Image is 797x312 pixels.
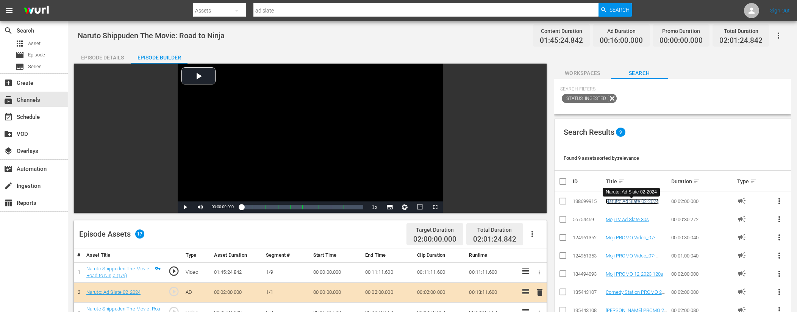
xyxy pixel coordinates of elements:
span: more_vert [775,251,784,260]
button: Play [178,201,193,213]
td: 2 [74,282,83,303]
button: more_vert [770,265,788,283]
td: 01:45:24.842 [211,262,263,282]
button: more_vert [770,246,788,265]
div: 124961353 [573,253,603,259]
span: Search Results [564,128,614,137]
span: more_vert [775,233,784,242]
a: Moji PROMO 12-2023 120s [606,271,663,277]
div: 134494093 [573,271,603,277]
th: Start Time [310,248,362,262]
button: Episode Builder [131,48,188,64]
td: 00:11:11.600 [414,262,466,282]
span: Episode [28,51,45,59]
a: Moji PROMO Video_07-2023_30s [606,235,658,246]
div: Naruto: Ad Slate 02-2024 [606,189,657,195]
span: Create [4,78,13,87]
th: Asset Duration [211,248,263,262]
button: Episode Details [74,48,131,64]
div: 56754469 [573,217,603,222]
span: AD [737,232,746,242]
span: play_circle_outline [168,286,180,297]
div: Total Duration [473,225,516,235]
span: Search [611,69,668,78]
button: Picture-in-Picture [413,201,428,213]
span: 01:45:24.842 [540,36,583,45]
span: Status: INGESTED [562,94,608,103]
span: Overlays [4,147,13,156]
button: more_vert [770,228,788,246]
span: AD [737,196,746,205]
div: Episode Assets [79,229,144,239]
td: 00:11:11.600 [466,262,518,282]
span: sort [750,178,757,185]
span: Asset [28,40,41,47]
span: Workspaces [554,69,611,78]
th: Clip Duration [414,248,466,262]
th: Asset Title [83,248,164,262]
span: 00:00:00.000 [212,205,234,209]
div: 138699915 [573,198,603,204]
button: Subtitles [382,201,397,213]
td: 1/1 [263,282,310,303]
span: 00:00:00.000 [659,36,703,45]
span: more_vert [775,197,784,206]
span: Naruto Shippuden The Movie: Road to Ninja [78,31,225,40]
span: VOD [4,129,13,139]
td: 1 [74,262,83,282]
div: 00:01:00.040 [671,253,735,259]
span: sort [693,178,700,185]
td: AD [183,282,211,303]
span: Search [4,26,13,35]
div: Progress Bar [241,205,363,209]
span: 17 [135,229,144,239]
a: MojiTV Ad Slate 30s [606,217,649,222]
span: 9 [616,128,625,137]
a: Comedy Station PROMO 2 min 01-2024 [606,289,665,301]
a: Naruto Shippuden The Movie: Road to Ninja (1/9) [86,266,151,279]
button: more_vert [770,210,788,228]
a: Naruto: Ad Slate 02-2024 [606,198,659,204]
button: Search [599,3,632,17]
th: Segment # [263,248,310,262]
div: Video Player [178,64,443,213]
button: more_vert [770,283,788,301]
div: 00:02:00.000 [671,271,735,277]
div: 00:00:30.040 [671,235,735,240]
span: 00:16:00.000 [600,36,643,45]
span: AD [737,251,746,260]
span: more_vert [775,215,784,224]
div: 00:02:00.000 [671,198,735,204]
th: Runtime [466,248,518,262]
td: 00:11:11.600 [362,262,414,282]
div: Title [606,177,669,186]
a: Moji PROMO Video_07-2023_60s [606,253,658,264]
div: Type [737,177,768,186]
div: Episode Builder [131,48,188,67]
span: more_vert [775,269,784,278]
span: play_circle_outline [168,265,180,277]
button: Jump To Time [397,201,413,213]
span: 02:01:24.842 [719,36,763,45]
span: Found 9 assets sorted by: relevance [564,155,639,161]
button: Playback Rate [367,201,382,213]
span: Channels [4,95,13,105]
span: Episode [15,51,24,60]
span: more_vert [775,287,784,296]
a: Sign Out [770,8,790,14]
div: 124961352 [573,235,603,240]
button: delete [535,287,544,298]
a: Naruto: Ad Slate 02-2024 [86,289,141,295]
span: Automation [4,164,13,173]
td: 00:02:00.000 [414,282,466,303]
span: Asset [15,39,24,48]
span: Search [609,3,630,17]
button: Fullscreen [428,201,443,213]
td: 00:00:00.000 [310,282,362,303]
div: Target Duration [413,225,456,235]
th: # [74,248,83,262]
span: Series [28,63,42,70]
div: Ad Duration [600,26,643,36]
td: 00:02:00.000 [362,282,414,303]
button: Mute [193,201,208,213]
